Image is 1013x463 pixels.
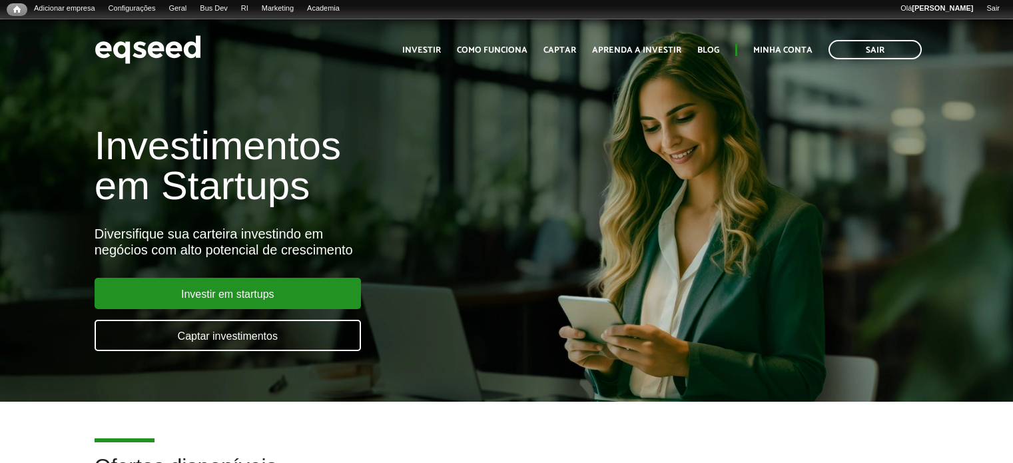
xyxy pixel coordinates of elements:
a: Academia [300,3,346,14]
strong: [PERSON_NAME] [912,4,973,12]
a: Minha conta [753,46,813,55]
a: Configurações [102,3,163,14]
h1: Investimentos em Startups [95,126,581,206]
a: Geral [162,3,193,14]
a: Como funciona [457,46,527,55]
a: Captar [543,46,576,55]
a: Adicionar empresa [27,3,102,14]
div: Diversifique sua carteira investindo em negócios com alto potencial de crescimento [95,226,581,258]
span: Início [13,5,21,14]
a: Olá[PERSON_NAME] [894,3,980,14]
a: RI [234,3,255,14]
img: EqSeed [95,32,201,67]
a: Investir [402,46,441,55]
a: Sair [829,40,922,59]
a: Início [7,3,27,16]
a: Investir em startups [95,278,361,309]
a: Blog [697,46,719,55]
a: Sair [980,3,1006,14]
a: Bus Dev [193,3,234,14]
a: Marketing [255,3,300,14]
a: Aprenda a investir [592,46,681,55]
a: Captar investimentos [95,320,361,351]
